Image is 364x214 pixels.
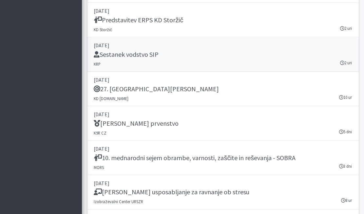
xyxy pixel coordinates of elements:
[94,51,159,58] h5: Sestanek vodstvo SIP
[87,37,359,72] a: [DATE] Sestanek vodstvo SIP KRP 2 uri
[94,16,183,24] h5: Predstavitev ERPS KD Storžič
[94,165,104,170] small: MORS
[94,130,107,136] small: K9R CZ
[87,175,359,210] a: [DATE] [PERSON_NAME] usposabljanje za ravnanje ob stresu Izobraževalni Center URSZR 8 ur
[341,198,352,204] small: 8 ur
[340,60,352,66] small: 2 uri
[94,154,296,162] h5: 10. mednarodni sejem obrambe, varnosti, zaščite in reševanja - SOBRA
[94,85,219,93] h5: 27. [GEOGRAPHIC_DATA][PERSON_NAME]
[94,179,352,187] p: [DATE]
[94,145,352,153] p: [DATE]
[340,25,352,32] small: 2 uri
[94,110,352,118] p: [DATE]
[94,7,352,15] p: [DATE]
[94,76,352,84] p: [DATE]
[339,129,352,135] small: 5 dni
[87,141,359,175] a: [DATE] 10. mednarodni sejem obrambe, varnosti, zaščite in reševanja - SOBRA MORS 3 dni
[94,188,250,196] h5: [PERSON_NAME] usposabljanje za ravnanje ob stresu
[87,72,359,106] a: [DATE] 27. [GEOGRAPHIC_DATA][PERSON_NAME] KD [DOMAIN_NAME] 10 ur
[94,27,112,32] small: KD Storžič
[339,163,352,169] small: 3 dni
[87,106,359,141] a: [DATE] [PERSON_NAME] prvenstvo K9R CZ 5 dni
[94,41,352,49] p: [DATE]
[94,119,179,127] h5: [PERSON_NAME] prvenstvo
[94,61,101,67] small: KRP
[339,94,352,100] small: 10 ur
[94,96,129,101] small: KD [DOMAIN_NAME]
[87,3,359,37] a: [DATE] Predstavitev ERPS KD Storžič KD Storžič 2 uri
[94,199,143,204] small: Izobraževalni Center URSZR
